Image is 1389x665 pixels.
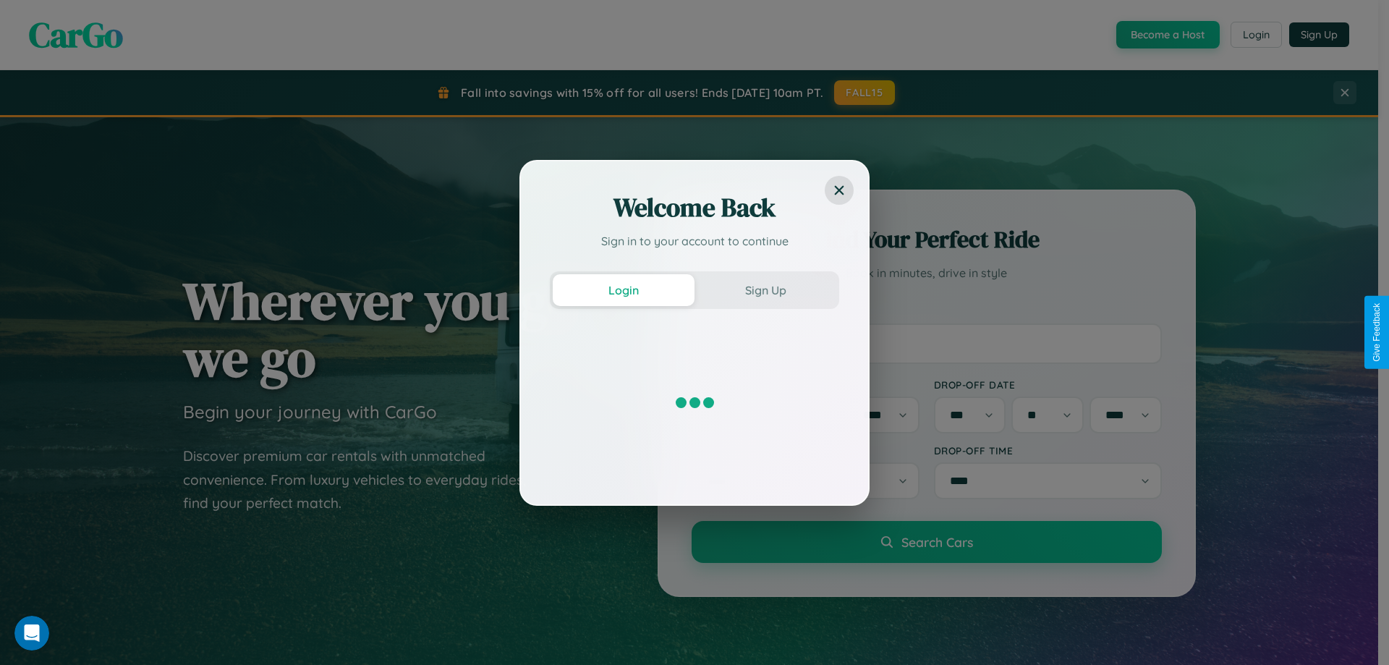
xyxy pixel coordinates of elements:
p: Sign in to your account to continue [550,232,839,250]
button: Login [553,274,694,306]
h2: Welcome Back [550,190,839,225]
div: Give Feedback [1372,303,1382,362]
button: Sign Up [694,274,836,306]
iframe: Intercom live chat [14,616,49,651]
